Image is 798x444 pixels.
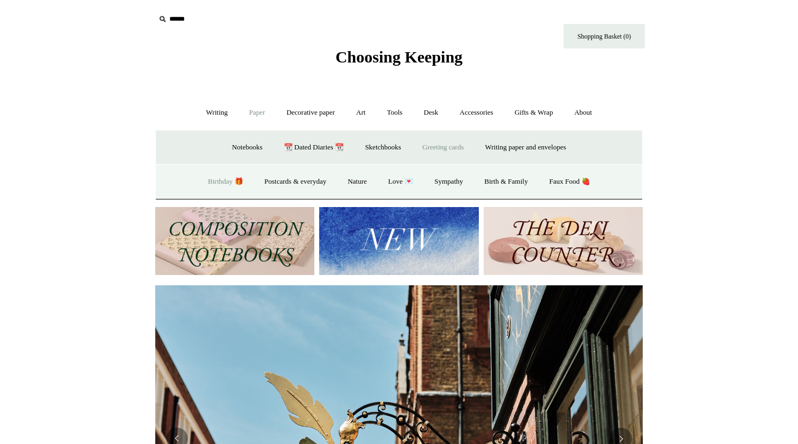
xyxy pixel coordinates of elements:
a: Love 💌 [378,167,423,196]
a: Sympathy [425,167,473,196]
a: About [565,98,602,127]
a: Notebooks [222,133,272,162]
a: Birth & Family [474,167,537,196]
a: Nature [338,167,376,196]
a: Writing paper and envelopes [476,133,576,162]
a: Paper [239,98,275,127]
a: Birthday 🎁 [198,167,253,196]
a: Faux Food 🍓 [540,167,600,196]
a: Greeting cards [413,133,473,162]
a: Choosing Keeping [335,57,463,64]
img: New.jpg__PID:f73bdf93-380a-4a35-bcfe-7823039498e1 [319,207,478,275]
img: The Deli Counter [484,207,643,275]
a: Shopping Basket (0) [563,24,645,48]
a: Postcards & everyday [255,167,336,196]
a: Art [346,98,375,127]
img: 202302 Composition ledgers.jpg__PID:69722ee6-fa44-49dd-a067-31375e5d54ec [155,207,314,275]
a: Writing [197,98,238,127]
a: Desk [414,98,448,127]
span: Choosing Keeping [335,48,463,66]
a: Decorative paper [277,98,345,127]
a: Accessories [450,98,503,127]
a: Sketchbooks [355,133,410,162]
a: Gifts & Wrap [505,98,563,127]
a: Tools [377,98,413,127]
a: 📆 Dated Diaries 📆 [274,133,353,162]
